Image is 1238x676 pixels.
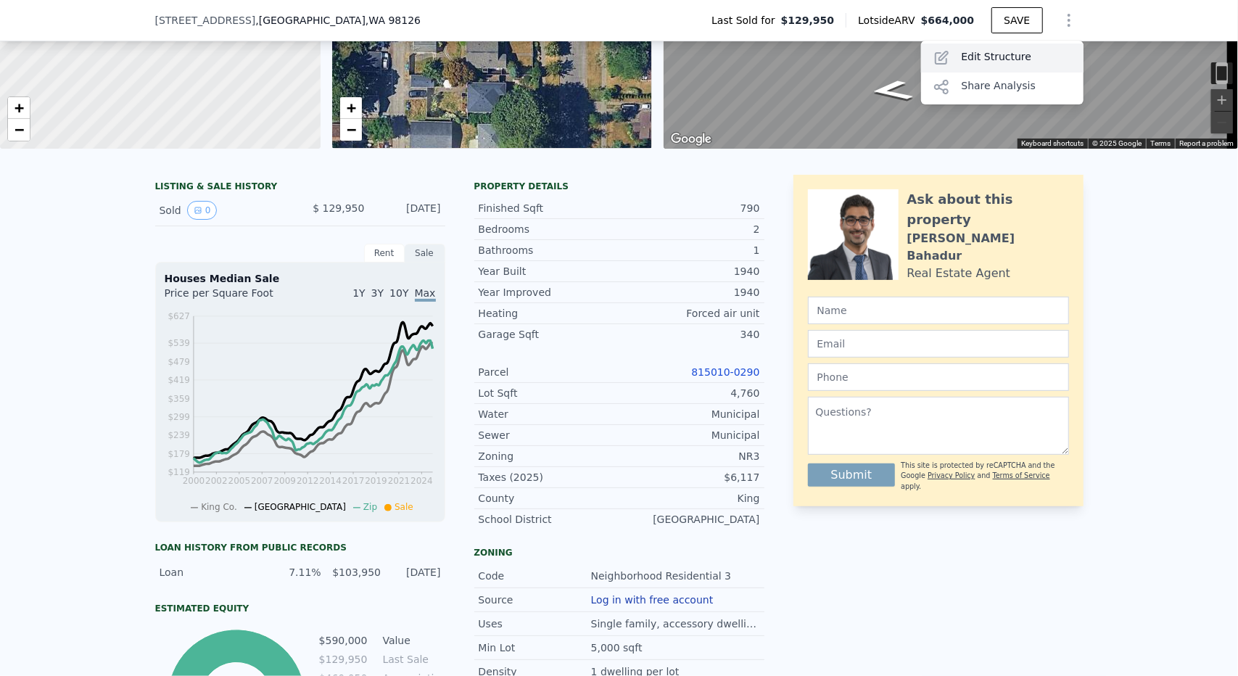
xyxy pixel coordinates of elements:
[388,477,410,487] tspan: 2021
[619,491,760,506] div: King
[395,502,413,512] span: Sale
[619,512,760,527] div: [GEOGRAPHIC_DATA]
[479,386,619,400] div: Lot Sqft
[991,7,1042,33] button: SAVE
[479,407,619,421] div: Water
[479,491,619,506] div: County
[921,41,1084,104] div: Show Options
[182,477,205,487] tspan: 2000
[8,97,30,119] a: Zoom in
[619,428,760,442] div: Municipal
[479,640,591,655] div: Min Lot
[201,502,237,512] span: King Co.
[907,230,1069,265] div: [PERSON_NAME] Bahadur
[479,201,619,215] div: Finished Sqft
[479,222,619,236] div: Bedrooms
[165,286,300,309] div: Price per Square Foot
[1021,139,1084,149] button: Keyboard shortcuts
[667,130,715,149] img: Google
[415,287,436,302] span: Max
[205,477,228,487] tspan: 2002
[168,375,190,385] tspan: $419
[901,461,1068,492] div: This site is protected by reCAPTCHA and the Google and apply.
[479,327,619,342] div: Garage Sqft
[15,99,24,117] span: +
[255,13,421,28] span: , [GEOGRAPHIC_DATA]
[155,181,445,195] div: LISTING & SALE HISTORY
[15,120,24,139] span: −
[155,542,445,553] div: Loan history from public records
[410,477,433,487] tspan: 2024
[168,468,190,478] tspan: $119
[363,502,377,512] span: Zip
[691,366,759,378] a: 815010-0290
[619,222,760,236] div: 2
[228,477,250,487] tspan: 2005
[781,13,835,28] span: $129,950
[297,477,319,487] tspan: 2012
[168,431,190,441] tspan: $239
[365,477,387,487] tspan: 2019
[168,394,190,404] tspan: $359
[852,75,931,106] path: Go South, 34th Ave SW
[155,603,445,614] div: Estimated Equity
[619,201,760,215] div: 790
[270,565,321,580] div: 7.11%
[168,311,190,321] tspan: $627
[389,565,440,580] div: [DATE]
[255,502,346,512] span: [GEOGRAPHIC_DATA]
[619,327,760,342] div: 340
[808,363,1069,391] input: Phone
[619,386,760,400] div: 4,760
[165,271,436,286] div: Houses Median Sale
[591,640,645,655] div: 5,000 sqft
[619,243,760,257] div: 1
[808,463,896,487] button: Submit
[619,470,760,485] div: $6,117
[187,201,218,220] button: View historical data
[479,470,619,485] div: Taxes (2025)
[8,119,30,141] a: Zoom out
[366,15,421,26] span: , WA 98126
[619,285,760,300] div: 1940
[273,477,296,487] tspan: 2009
[479,593,591,607] div: Source
[808,297,1069,324] input: Name
[474,181,764,192] div: Property details
[479,569,591,583] div: Code
[313,202,364,214] span: $ 129,950
[619,306,760,321] div: Forced air unit
[921,44,1084,73] div: Edit Structure
[479,617,591,631] div: Uses
[479,512,619,527] div: School District
[921,73,1084,102] div: Share Analysis
[1055,6,1084,35] button: Show Options
[479,264,619,279] div: Year Built
[619,264,760,279] div: 1940
[364,244,405,263] div: Rent
[928,471,975,479] a: Privacy Policy
[1092,139,1142,147] span: © 2025 Google
[591,569,735,583] div: Neighborhood Residential 3
[479,285,619,300] div: Year Improved
[371,287,384,299] span: 3Y
[380,632,445,648] td: Value
[1179,139,1234,147] a: Report a problem
[921,15,975,26] span: $664,000
[907,265,1011,282] div: Real Estate Agent
[591,594,714,606] button: Log in with free account
[993,471,1050,479] a: Terms of Service
[340,97,362,119] a: Zoom in
[479,365,619,379] div: Parcel
[479,243,619,257] div: Bathrooms
[330,565,381,580] div: $103,950
[155,13,256,28] span: [STREET_ADDRESS]
[346,120,355,139] span: −
[479,306,619,321] div: Heating
[319,477,342,487] tspan: 2014
[352,287,365,299] span: 1Y
[318,651,368,667] td: $129,950
[808,330,1069,358] input: Email
[346,99,355,117] span: +
[479,449,619,463] div: Zoning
